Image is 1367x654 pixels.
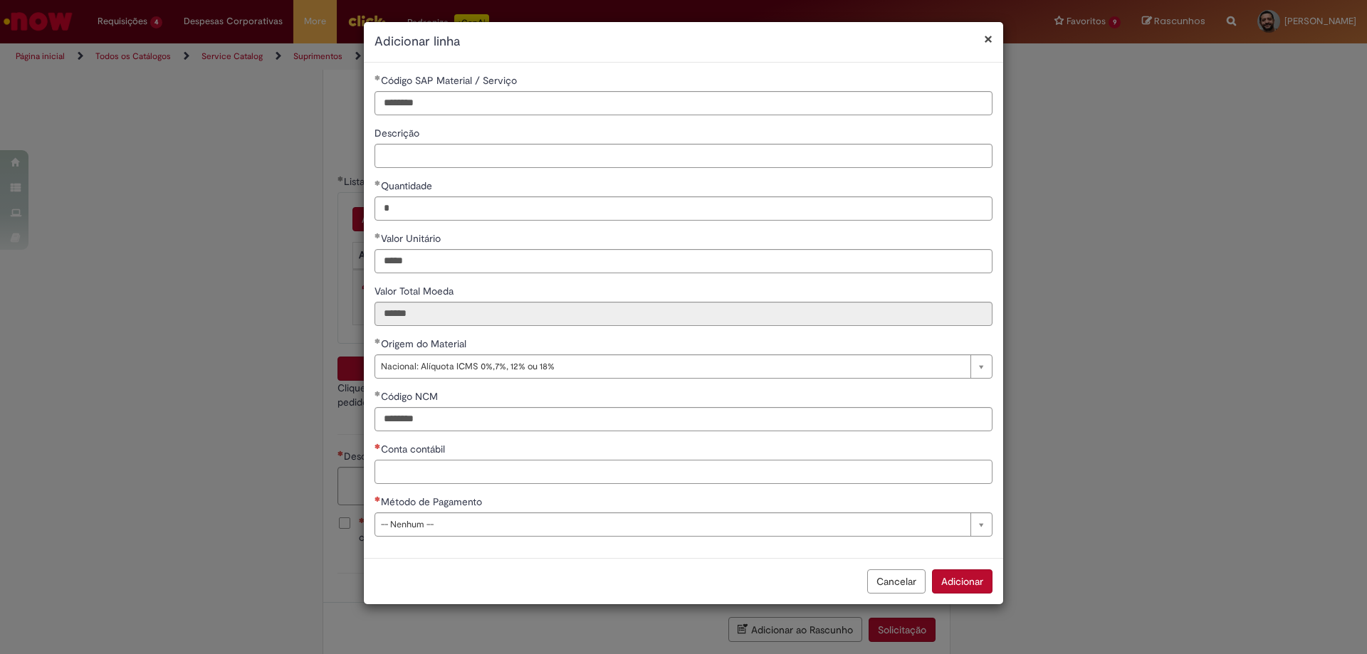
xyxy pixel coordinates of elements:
[375,391,381,396] span: Obrigatório Preenchido
[381,74,520,87] span: Código SAP Material / Serviço
[381,355,963,378] span: Nacional: Alíquota ICMS 0%,7%, 12% ou 18%
[375,127,422,139] span: Descrição
[381,443,448,455] span: Conta contábil
[375,196,992,221] input: Quantidade
[375,443,381,449] span: Necessários
[381,495,485,508] span: Método de Pagamento
[932,569,992,594] button: Adicionar
[375,496,381,502] span: Necessários
[375,302,992,326] input: Valor Total Moeda
[375,33,992,51] h2: Adicionar linha
[984,31,992,46] button: Fechar modal
[381,179,435,192] span: Quantidade
[381,232,444,245] span: Valor Unitário
[375,338,381,344] span: Obrigatório Preenchido
[381,390,441,403] span: Código NCM
[375,407,992,431] input: Código NCM
[381,513,963,536] span: -- Nenhum --
[375,180,381,186] span: Obrigatório Preenchido
[375,144,992,168] input: Descrição
[375,233,381,238] span: Obrigatório Preenchido
[375,91,992,115] input: Código SAP Material / Serviço
[375,285,456,297] span: Somente leitura - Valor Total Moeda
[867,569,926,594] button: Cancelar
[381,337,469,350] span: Origem do Material
[375,460,992,484] input: Conta contábil
[375,75,381,80] span: Obrigatório Preenchido
[375,249,992,273] input: Valor Unitário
